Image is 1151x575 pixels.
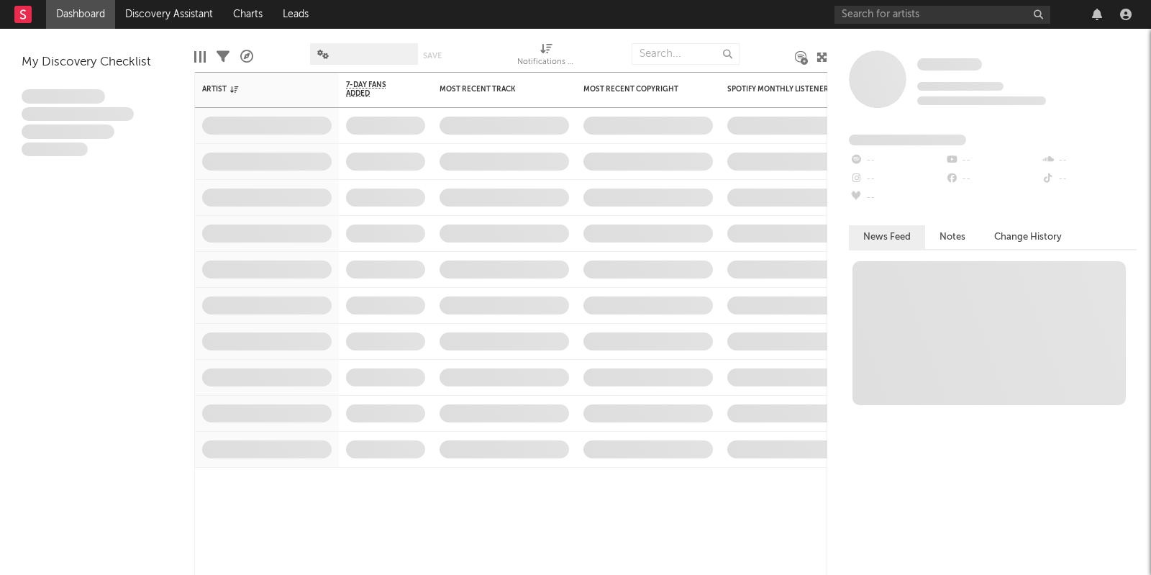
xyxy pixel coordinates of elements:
div: Notifications (Artist) [517,36,575,78]
div: -- [1041,170,1137,189]
button: News Feed [849,225,925,249]
div: -- [1041,151,1137,170]
div: Edit Columns [194,36,206,78]
input: Search for artists [834,6,1050,24]
span: Some Artist [917,58,982,71]
div: Artist [202,85,310,94]
button: Notes [925,225,980,249]
div: My Discovery Checklist [22,54,173,71]
div: Most Recent Track [440,85,547,94]
span: Aliquam viverra [22,142,88,157]
button: Save [423,52,442,60]
span: Tracking Since: [DATE] [917,82,1004,91]
input: Search... [632,43,740,65]
span: Lorem ipsum dolor [22,89,105,104]
span: Fans Added by Platform [849,135,966,145]
span: 7-Day Fans Added [346,81,404,98]
div: Notifications (Artist) [517,54,575,71]
div: Filters [217,36,229,78]
span: Praesent ac interdum [22,124,114,139]
a: Some Artist [917,58,982,72]
div: A&R Pipeline [240,36,253,78]
div: -- [945,151,1040,170]
div: -- [849,189,945,207]
button: Change History [980,225,1076,249]
div: -- [945,170,1040,189]
div: -- [849,170,945,189]
div: Most Recent Copyright [583,85,691,94]
div: -- [849,151,945,170]
span: 0 fans last week [917,96,1046,105]
span: Integer aliquet in purus et [22,107,134,122]
div: Spotify Monthly Listeners [727,85,835,94]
